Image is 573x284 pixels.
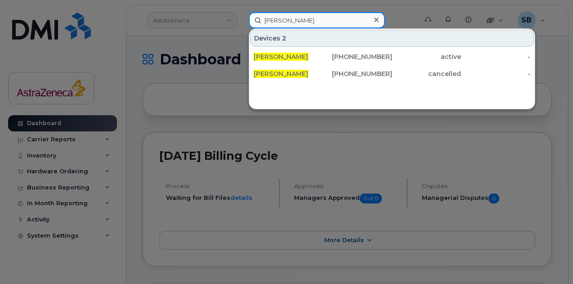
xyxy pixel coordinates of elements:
[254,70,308,78] span: [PERSON_NAME]
[392,52,461,61] div: active
[254,53,308,61] span: [PERSON_NAME]
[461,52,530,61] div: -
[250,66,534,82] a: [PERSON_NAME][PHONE_NUMBER]cancelled-
[282,34,286,43] span: 2
[250,49,534,65] a: [PERSON_NAME][PHONE_NUMBER]active-
[392,69,461,78] div: cancelled
[323,52,392,61] div: [PHONE_NUMBER]
[323,69,392,78] div: [PHONE_NUMBER]
[250,30,534,47] div: Devices
[461,69,530,78] div: -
